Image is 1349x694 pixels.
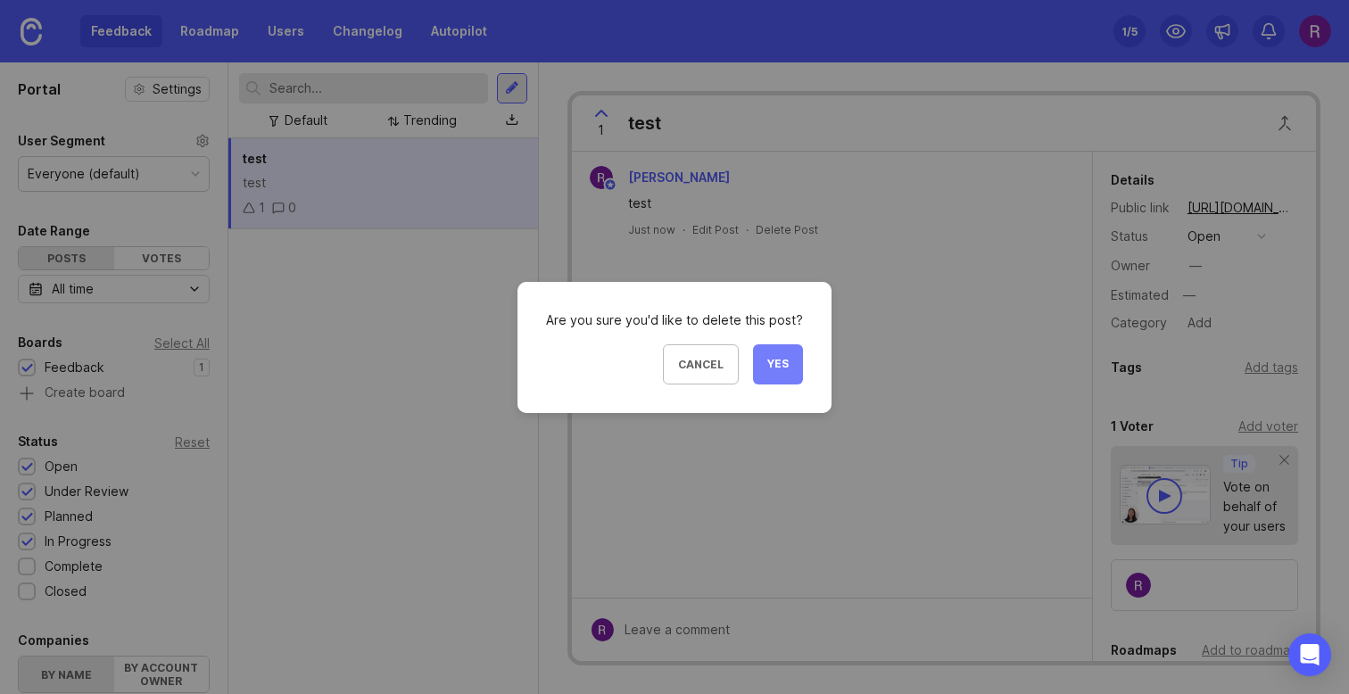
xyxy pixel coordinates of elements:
[767,357,789,372] span: Yes
[753,344,803,384] button: Yes
[546,310,803,330] div: Are you sure you'd like to delete this post?
[678,358,724,371] span: Cancel
[663,344,739,384] button: Cancel
[1288,633,1331,676] div: Open Intercom Messenger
